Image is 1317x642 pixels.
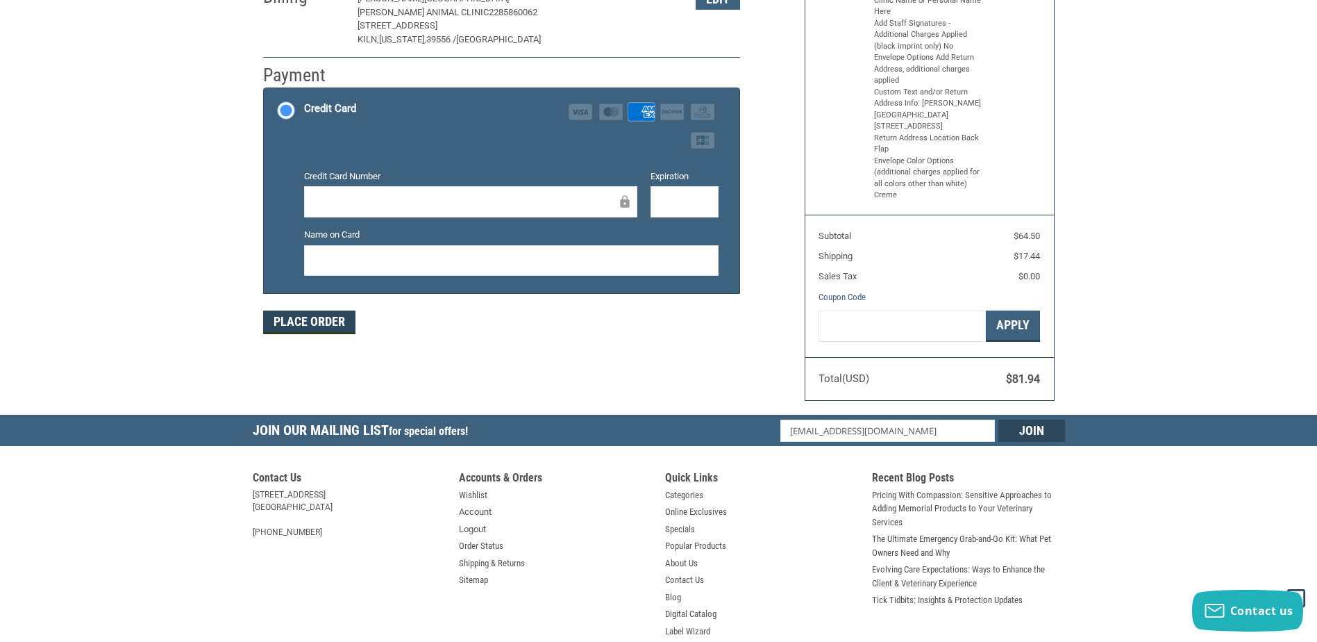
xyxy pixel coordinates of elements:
[304,170,637,183] label: Credit Card Number
[819,251,853,261] span: Shipping
[1014,251,1040,261] span: $17.44
[263,64,344,87] h2: Payment
[389,425,468,438] span: for special offers!
[358,34,379,44] span: KILN,
[998,420,1065,442] input: Join
[459,488,487,502] a: Wishlist
[819,231,851,241] span: Subtotal
[358,7,489,17] span: [PERSON_NAME] Animal Clinic
[459,573,488,587] a: Sitemap
[651,170,719,183] label: Expiration
[665,607,716,621] a: Digital Catalog
[304,228,719,242] label: Name on Card
[665,625,710,639] a: Label Wizard
[780,420,995,442] input: Email
[1018,271,1040,281] span: $0.00
[665,471,858,488] h5: Quick Links
[872,563,1065,590] a: Evolving Care Expectations: Ways to Enhance the Client & Veterinary Experience
[872,532,1065,559] a: The Ultimate Emergency Grab-and-Go Kit: What Pet Owners Need and Why
[253,471,446,488] h5: Contact Us
[1192,590,1303,632] button: Contact us
[665,522,695,536] a: Specials
[489,7,537,17] span: 2285860062
[872,471,1065,488] h5: Recent Blog Posts
[872,488,1065,529] a: Pricing With Compassion: Sensitive Approaches to Adding Memorial Products to Your Veterinary Serv...
[379,34,426,44] span: [US_STATE],
[459,557,525,570] a: Shipping & Returns
[1006,372,1040,386] span: $81.94
[459,471,652,488] h5: Accounts & Orders
[819,372,869,385] span: Total (USD)
[665,573,704,587] a: Contact Us
[874,18,982,53] li: Add Staff Signatures - Additional Charges Applied (black imprint only) No
[665,557,698,570] a: About Us
[1014,231,1040,241] span: $64.50
[819,311,986,342] input: Gift Certificate or Coupon Code
[459,505,492,519] a: Account
[426,34,456,44] span: 39556 /
[304,97,356,120] div: Credit Card
[819,271,857,281] span: Sales Tax
[665,488,703,502] a: Categories
[986,311,1040,342] button: Apply
[819,292,866,302] a: Coupon Code
[1230,603,1293,618] span: Contact us
[874,87,982,133] li: Custom Text and/or Return Address Info: [PERSON_NAME][GEOGRAPHIC_DATA] [STREET_ADDRESS]
[874,52,982,87] li: Envelope Options Add Return Address, additional charges applied
[872,593,1023,607] a: Tick Tidbits: Insights & Protection Updates
[358,20,437,31] span: [STREET_ADDRESS]
[459,522,486,536] a: Logout
[665,539,726,553] a: Popular Products
[456,34,541,44] span: [GEOGRAPHIC_DATA]
[874,133,982,156] li: Return Address Location Back Flap
[253,488,446,538] address: [STREET_ADDRESS] [GEOGRAPHIC_DATA] [PHONE_NUMBER]
[263,311,355,334] button: Place Order
[665,591,681,604] a: Blog
[665,505,727,519] a: Online Exclusives
[459,539,503,553] a: Order Status
[874,156,982,201] li: Envelope Color Options (additional charges applied for all colors other than white) Creme
[253,415,475,450] h5: Join Our Mailing List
